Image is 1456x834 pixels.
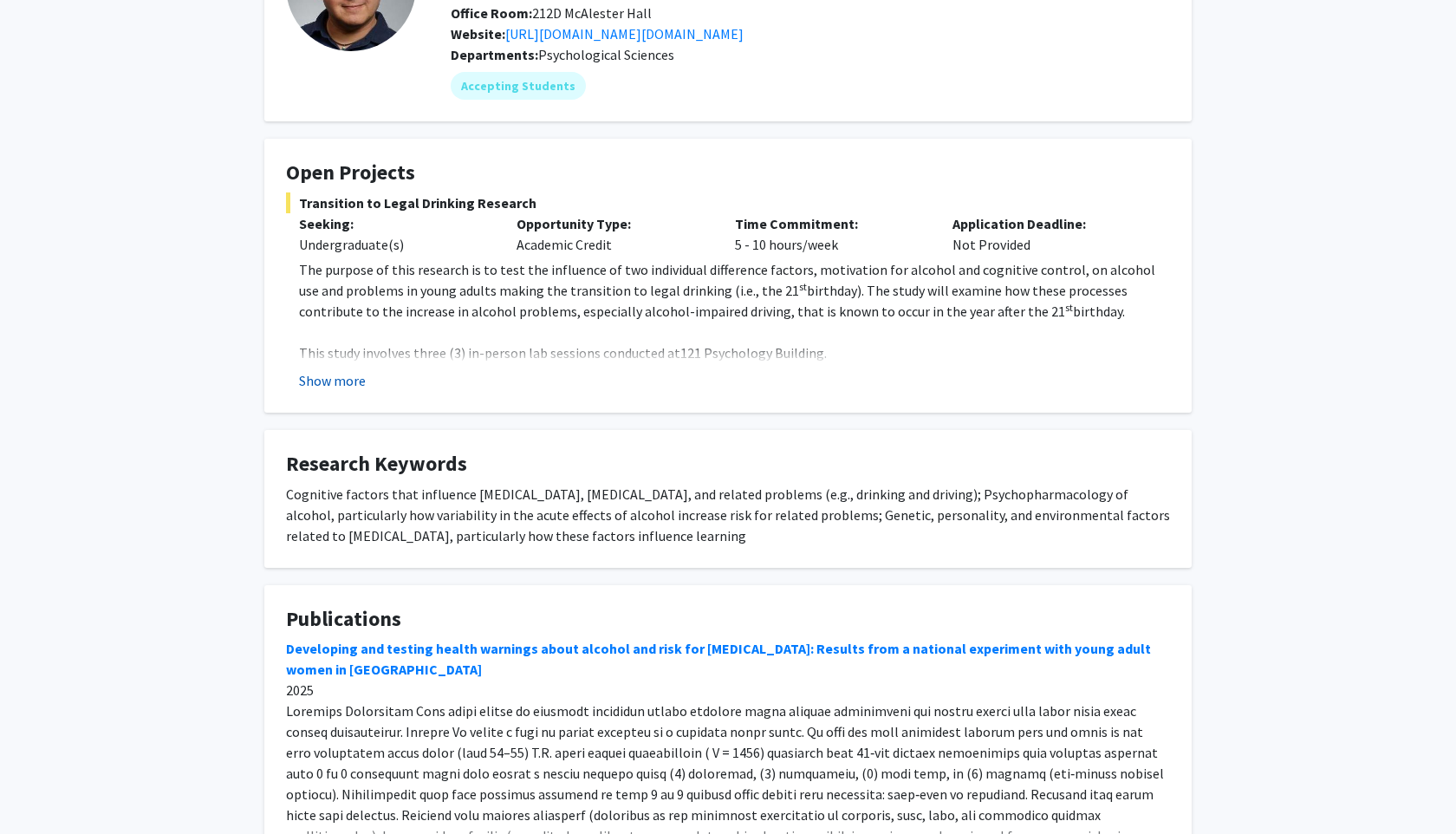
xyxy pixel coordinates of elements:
p: 121 Psychology Building. [299,342,1170,363]
p: Opportunity Type: [517,213,708,234]
b: Office Room: [451,4,532,22]
div: Academic Credit [504,213,721,255]
span: Psychological Sciences [538,46,674,63]
sup: st [1065,301,1073,314]
iframe: Chat [13,756,74,821]
span: This study involves three (3) in-person lab sessions conducted at [299,344,680,362]
div: Undergraduate(s) [299,234,491,255]
a: Developing and testing health warnings about alcohol and risk for [MEDICAL_DATA]: Results from a ... [286,640,1151,678]
span: 212D McAlester Hall [451,4,652,22]
button: Show more [299,370,366,391]
h4: Open Projects [286,160,1170,186]
span: The purpose of this research is to test the influence of two individual difference factors, motiv... [299,261,1155,299]
h4: Publications [286,607,1170,632]
div: 5 - 10 hours/week [722,213,939,255]
div: Cognitive factors that influence [MEDICAL_DATA], [MEDICAL_DATA], and related problems (e.g., drin... [286,484,1170,546]
p: Time Commitment: [735,213,926,234]
p: Seeking: [299,213,491,234]
mat-chip: Accepting Students [451,72,586,100]
div: Not Provided [939,213,1157,255]
sup: st [799,280,807,293]
a: Opens in a new tab [505,25,744,42]
b: Departments: [451,46,538,63]
span: Transition to Legal Drinking Research [286,192,1170,213]
span: birthday). The study will examine how these processes contribute to the increase in alcohol probl... [299,282,1128,320]
p: Application Deadline: [952,213,1144,234]
h4: Research Keywords [286,452,1170,477]
span: birthday. [1073,303,1125,320]
b: Website: [451,25,505,42]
